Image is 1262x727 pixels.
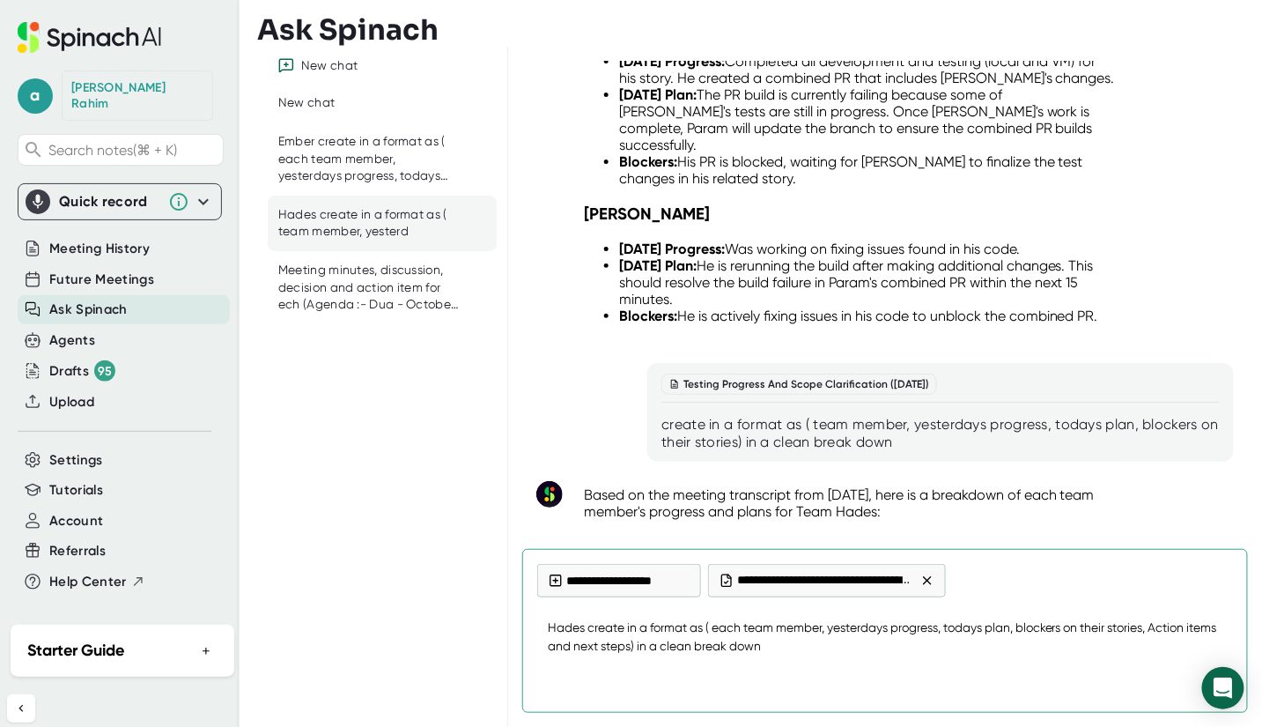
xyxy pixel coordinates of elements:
li: He is rerunning the build after making additional changes. This should resolve the build failure ... [619,257,1115,308]
div: New chat [301,58,358,74]
strong: [DATE] Progress: [619,53,725,70]
button: Drafts 95 [49,360,115,382]
button: Referrals [49,541,106,561]
strong: [DATE] Plan: [619,257,697,274]
button: Agents [49,330,95,351]
button: + [195,638,218,664]
strong: [DATE] Progress: [619,241,725,257]
textarea: Hades create in a format as ( each team member, yesterdays progress, todays plan, blockers on the... [537,608,1233,666]
strong: [DATE] Plan: [619,86,697,103]
li: The PR build is currently failing because some of [PERSON_NAME]'s tests are still in progress. On... [619,86,1115,153]
button: Upload [49,392,94,412]
button: Account [49,511,103,531]
li: Completed all development and testing (local and VM) for his story. He created a combined PR that... [619,53,1115,86]
div: Quick record [26,184,214,219]
li: He is actively fixing issues in his code to unblock the combined PR. [619,308,1115,324]
li: His PR is blocked, waiting for [PERSON_NAME] to finalize the test changes in his related story. [619,153,1115,187]
button: Settings [49,450,103,471]
h2: Starter Guide [27,639,124,663]
button: Meeting History [49,239,150,259]
div: Drafts [49,360,115,382]
span: Search notes (⌘ + K) [48,142,218,159]
li: Was working on fixing issues found in his code. [619,241,1115,257]
span: a [18,78,53,114]
button: Tutorials [49,480,103,501]
strong: Blockers: [619,308,677,324]
div: create in a format as ( team member, yesterdays progress, todays plan, blockers on their stories)... [661,416,1220,451]
div: Quick record [59,193,159,211]
div: Hades create in a format as ( team member, yesterd [278,206,460,241]
div: New chat [278,94,335,112]
button: Ask Spinach [49,300,128,320]
div: Testing Progress And Scope Clarification ([DATE]) [661,374,937,395]
button: Help Center [49,572,145,592]
span: Help Center [49,572,127,592]
button: Future Meetings [49,270,154,290]
p: Based on the meeting transcript from [DATE], here is a breakdown of each team member's progress a... [584,486,1115,520]
div: Abdul Rahim [71,80,203,111]
div: Send message [1201,666,1233,698]
div: Ember create in a format as ( each team member, yesterdays progress, todays plan, blockers on the... [278,133,460,185]
h3: Ask Spinach [257,13,439,47]
div: 95 [94,360,115,382]
strong: [PERSON_NAME] [584,204,710,224]
strong: Blockers: [619,153,677,170]
div: Meeting minutes, discussion, decision and action item for ech (Agenda :- Dua - ⁠October [DEMOGRAP... [278,262,460,314]
div: Open Intercom Messenger [1202,667,1244,709]
button: Collapse sidebar [7,694,35,723]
